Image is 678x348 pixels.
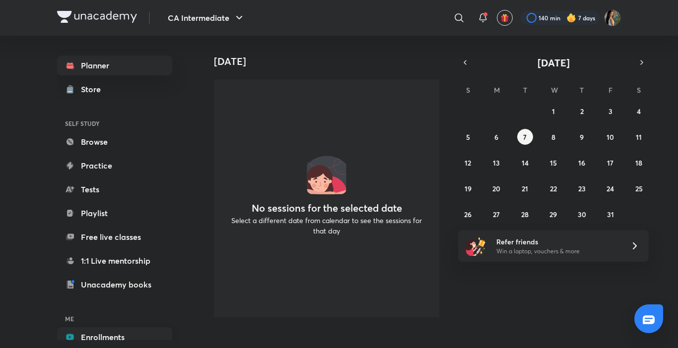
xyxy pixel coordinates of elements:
[57,275,172,294] a: Unacademy books
[574,155,590,171] button: October 16, 2025
[636,132,642,142] abbr: October 11, 2025
[607,184,614,193] abbr: October 24, 2025
[57,132,172,152] a: Browse
[500,13,509,22] img: avatar
[497,10,513,26] button: avatar
[466,85,470,95] abbr: Sunday
[57,115,172,132] h6: SELF STUDY
[603,180,618,196] button: October 24, 2025
[488,129,504,145] button: October 6, 2025
[494,132,498,142] abbr: October 6, 2025
[494,85,500,95] abbr: Monday
[57,79,172,99] a: Store
[574,206,590,222] button: October 30, 2025
[226,215,427,236] p: Select a different date from calendar to see the sessions for that day
[466,236,486,256] img: referral
[607,132,614,142] abbr: October 10, 2025
[522,184,528,193] abbr: October 21, 2025
[552,107,555,116] abbr: October 1, 2025
[517,155,533,171] button: October 14, 2025
[57,11,137,23] img: Company Logo
[493,210,500,219] abbr: October 27, 2025
[460,129,476,145] button: October 5, 2025
[637,85,641,95] abbr: Saturday
[460,155,476,171] button: October 12, 2025
[603,129,618,145] button: October 10, 2025
[580,132,584,142] abbr: October 9, 2025
[464,210,472,219] abbr: October 26, 2025
[603,155,618,171] button: October 17, 2025
[578,184,586,193] abbr: October 23, 2025
[460,180,476,196] button: October 19, 2025
[496,247,618,256] p: Win a laptop, vouchers & more
[549,210,557,219] abbr: October 29, 2025
[550,184,557,193] abbr: October 22, 2025
[57,251,172,271] a: 1:1 Live mentorship
[551,132,555,142] abbr: October 8, 2025
[545,103,561,119] button: October 1, 2025
[488,206,504,222] button: October 27, 2025
[566,13,576,23] img: streak
[545,155,561,171] button: October 15, 2025
[603,206,618,222] button: October 31, 2025
[545,180,561,196] button: October 22, 2025
[517,206,533,222] button: October 28, 2025
[517,129,533,145] button: October 7, 2025
[57,227,172,247] a: Free live classes
[574,103,590,119] button: October 2, 2025
[214,56,447,67] h4: [DATE]
[551,85,558,95] abbr: Wednesday
[635,184,643,193] abbr: October 25, 2025
[631,180,647,196] button: October 25, 2025
[472,56,635,69] button: [DATE]
[523,85,527,95] abbr: Tuesday
[545,206,561,222] button: October 29, 2025
[603,103,618,119] button: October 3, 2025
[493,158,500,168] abbr: October 13, 2025
[522,158,529,168] abbr: October 14, 2025
[466,132,470,142] abbr: October 5, 2025
[517,180,533,196] button: October 21, 2025
[574,180,590,196] button: October 23, 2025
[523,132,527,142] abbr: October 7, 2025
[631,155,647,171] button: October 18, 2025
[609,107,612,116] abbr: October 3, 2025
[57,203,172,223] a: Playlist
[604,9,621,26] img: Bhumika
[162,8,251,28] button: CA Intermediate
[496,236,618,247] h6: Refer friends
[488,155,504,171] button: October 13, 2025
[545,129,561,145] button: October 8, 2025
[252,202,402,214] h4: No sessions for the selected date
[57,156,172,175] a: Practice
[57,56,172,75] a: Planner
[57,179,172,199] a: Tests
[637,107,641,116] abbr: October 4, 2025
[57,310,172,327] h6: ME
[488,180,504,196] button: October 20, 2025
[57,11,137,25] a: Company Logo
[465,184,472,193] abbr: October 19, 2025
[492,184,500,193] abbr: October 20, 2025
[57,327,172,347] a: Enrollments
[521,210,529,219] abbr: October 28, 2025
[81,83,107,95] div: Store
[550,158,557,168] abbr: October 15, 2025
[580,85,584,95] abbr: Thursday
[578,158,585,168] abbr: October 16, 2025
[538,56,570,69] span: [DATE]
[574,129,590,145] button: October 9, 2025
[578,210,586,219] abbr: October 30, 2025
[607,158,613,168] abbr: October 17, 2025
[307,155,346,194] img: No events
[631,103,647,119] button: October 4, 2025
[607,210,614,219] abbr: October 31, 2025
[460,206,476,222] button: October 26, 2025
[465,158,471,168] abbr: October 12, 2025
[580,107,584,116] abbr: October 2, 2025
[609,85,612,95] abbr: Friday
[631,129,647,145] button: October 11, 2025
[635,158,642,168] abbr: October 18, 2025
